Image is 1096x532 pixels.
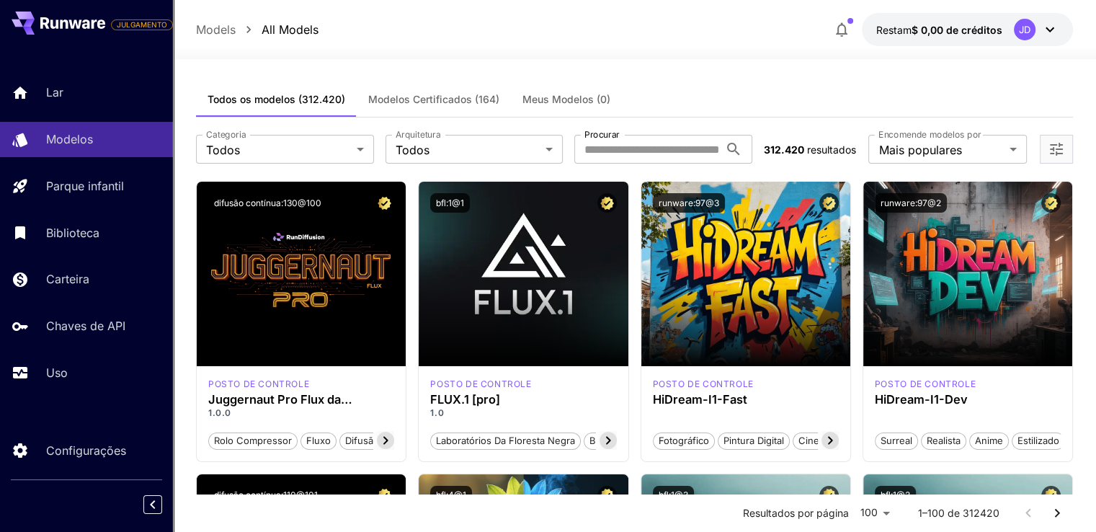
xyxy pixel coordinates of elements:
font: Fotográfico [659,435,709,446]
a: All Models [262,21,318,38]
font: runware:97@2 [881,198,941,208]
button: runware:97@3 [653,193,725,213]
font: posto de controle [653,378,754,389]
font: Realista [927,435,961,446]
div: HiDream Fast [653,378,754,391]
a: Models [196,21,236,38]
font: Lar [46,85,63,99]
font: Categoria [206,129,246,140]
font: Meus Modelos (0) [522,93,610,105]
button: Laboratórios da Floresta Negra [430,431,581,450]
font: posto de controle [208,378,309,389]
nav: migalha de pão [196,21,318,38]
font: rolo compressor [214,435,292,446]
font: posto de controle [430,378,531,389]
font: 100 [860,506,878,518]
font: 1–100 de 312420 [918,507,999,519]
div: Juggernaut Pro Flux da RunDiffusion [208,393,394,407]
button: Abrir mais filtros [1048,141,1065,159]
button: Estilizado [1012,431,1065,450]
button: Modelo certificado – verificado para melhor desempenho e inclui uma licença comercial. [1041,193,1061,213]
button: Ir para a próxima página [1043,499,1072,528]
font: posto de controle [875,378,976,389]
font: 1.0.0 [208,407,231,418]
font: Modelos [46,132,93,146]
font: Cinematográfico [798,435,872,446]
button: rolo compressor [208,431,298,450]
font: 312.420 [764,143,804,156]
button: Cinematográfico [793,431,878,450]
font: Mais populares [878,143,961,157]
font: Chaves de API [46,319,125,333]
font: Anime [975,435,1003,446]
font: FLUX.1 [pro] [430,392,500,407]
font: Encomende modelos por [878,129,981,140]
font: bfl:4@1 [436,489,466,500]
font: bfl:1@2 [881,489,910,500]
button: bfl:1@2 [875,486,916,505]
div: HiDream-I1-Dev [875,393,1061,407]
button: fluxo [300,431,337,450]
font: $ 0,00 de créditos [912,24,1002,36]
button: difusão contínua [339,431,428,450]
font: Juggernaut Pro Flux da RunDiffusion [208,392,352,420]
font: Pintura Digital [723,435,784,446]
font: 1.0 [430,407,444,418]
font: difusão contínua [345,435,422,446]
font: Uso [46,365,68,380]
font: Biblioteca [46,226,99,240]
button: Fotográfico [653,431,715,450]
button: difusão contínua:130@100 [208,193,327,213]
button: bfl:1@1 [430,193,470,213]
font: Estilizado [1017,435,1059,446]
font: Restam [876,24,912,36]
div: fluxpro [430,378,531,391]
font: difusão contínua:110@101 [214,489,318,500]
button: Modelo certificado – verificado para melhor desempenho e inclui uma licença comercial. [375,486,394,505]
button: $ 0,00JD [862,13,1073,46]
button: BFL [584,431,612,450]
button: Recolher barra lateral [143,495,162,514]
font: fluxo [306,435,331,446]
font: JULGAMENTO [117,20,167,29]
font: bfl:1@1 [436,198,464,208]
font: JD [1019,24,1030,35]
div: $ 0,00 [876,22,1002,37]
font: Resultados por página [743,507,849,519]
button: difusão contínua:110@101 [208,486,324,505]
button: Surreal [875,431,918,450]
font: Parque infantil [46,179,124,193]
button: Modelo certificado – verificado para melhor desempenho e inclui uma licença comercial. [819,193,839,213]
font: Laboratórios da Floresta Negra [436,435,575,446]
font: resultados [807,143,856,156]
font: Carteira [46,272,89,286]
span: Adicione seu cartão de pagamento para habilitar a funcionalidade completa da plataforma. [111,16,173,33]
font: Todos os modelos (312.420) [208,93,345,105]
button: Modelo certificado – verificado para melhor desempenho e inclui uma licença comercial. [597,193,617,213]
font: Arquitetura [396,129,440,140]
div: FLUX.1 D [208,378,309,391]
button: bfl:1@3 [653,486,694,505]
button: Modelo certificado – verificado para melhor desempenho e inclui uma licença comercial. [375,193,394,213]
font: difusão contínua:130@100 [214,198,321,208]
button: Realista [921,431,966,450]
button: Modelo certificado – verificado para melhor desempenho e inclui uma licença comercial. [819,486,839,505]
button: Modelo certificado – verificado para melhor desempenho e inclui uma licença comercial. [1041,486,1061,505]
font: Todos [206,143,240,157]
div: FLUX.1 [pro] [430,393,616,407]
font: HiDream-I1-Dev [875,392,968,407]
font: Modelos Certificados (164) [368,93,499,105]
button: bfl:4@1 [430,486,472,505]
font: Configurações [46,443,126,458]
font: bfl:1@3 [659,489,688,500]
div: HiDream-I1-Fast [653,393,839,407]
div: Recolher barra lateral [154,492,173,518]
button: Pintura Digital [718,431,790,450]
font: HiDream-I1-Fast [653,392,747,407]
font: Todos [396,143,429,157]
font: Procurar [584,129,620,140]
button: runware:97@2 [875,193,947,213]
button: Anime [969,431,1009,450]
font: runware:97@3 [659,198,719,208]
